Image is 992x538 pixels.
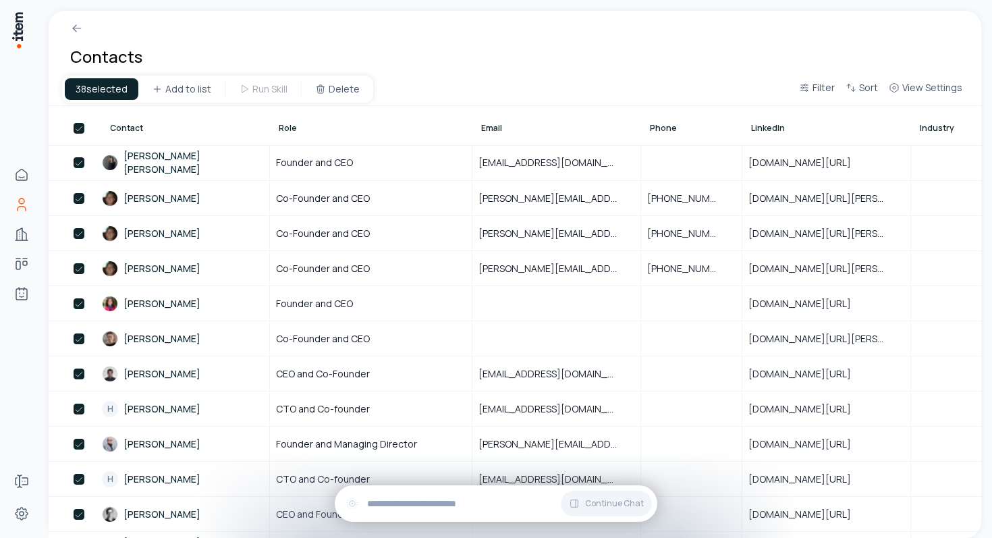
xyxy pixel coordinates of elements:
[8,161,35,188] a: Home
[478,262,634,275] span: [PERSON_NAME][EMAIL_ADDRESS][DOMAIN_NAME]
[11,11,24,49] img: Item Brain Logo
[102,287,269,320] a: [PERSON_NAME]
[276,402,370,416] span: CTO and Co-founder
[478,473,634,486] span: [EMAIL_ADDRESS][DOMAIN_NAME]
[276,473,370,486] span: CTO and Co-founder
[748,437,867,451] span: [DOMAIN_NAME][URL]
[270,106,472,145] th: Role
[276,227,370,240] span: Co-Founder and CEO
[102,155,118,171] img: Rachael Annabelle Yong
[102,225,118,242] img: Josh Marcus
[276,297,353,311] span: Founder and CEO
[748,297,867,311] span: [DOMAIN_NAME][URL]
[102,471,118,487] div: H
[478,156,634,169] span: [EMAIL_ADDRESS][DOMAIN_NAME]
[751,123,785,134] span: LinkedIn
[8,280,35,307] a: Agents
[102,296,118,312] img: Anastasia Totok
[102,462,269,495] a: H[PERSON_NAME]
[478,192,634,205] span: [PERSON_NAME][EMAIL_ADDRESS][DOMAIN_NAME]
[102,401,118,417] div: H
[883,80,968,104] button: View Settings
[102,366,118,382] img: Rizwan Qaiser
[561,491,652,516] button: Continue Chat
[141,78,222,100] button: Add to list
[8,250,35,277] a: deals
[276,367,370,381] span: CEO and Co-Founder
[8,500,35,527] a: Settings
[102,427,269,460] a: [PERSON_NAME]
[478,367,634,381] span: [EMAIL_ADDRESS][DOMAIN_NAME]
[647,192,736,205] span: [PHONE_NUMBER]
[335,485,657,522] div: Continue Chat
[279,123,297,134] span: Role
[102,182,269,215] a: [PERSON_NAME]
[748,473,867,486] span: [DOMAIN_NAME][URL]
[102,261,118,277] img: Josh Marcus
[748,192,904,205] span: [DOMAIN_NAME][URL][PERSON_NAME]
[478,402,634,416] span: [EMAIL_ADDRESS][DOMAIN_NAME]
[647,227,736,240] span: [PHONE_NUMBER]
[920,123,954,134] span: Industry
[102,506,118,522] img: William Fairbairn
[859,81,878,95] span: Sort
[65,78,138,100] div: 38 selected
[102,357,269,390] a: [PERSON_NAME]
[478,227,634,240] span: [PERSON_NAME][EMAIL_ADDRESS][DOMAIN_NAME]
[647,262,736,275] span: [PHONE_NUMBER]
[481,123,502,134] span: Email
[102,146,269,180] a: [PERSON_NAME] [PERSON_NAME]
[748,402,867,416] span: [DOMAIN_NAME][URL]
[742,106,911,145] th: LinkedIn
[472,106,641,145] th: Email
[102,252,269,285] a: [PERSON_NAME]
[102,322,269,355] a: [PERSON_NAME]
[276,332,370,346] span: Co-Founder and CEO
[8,191,35,218] a: Contacts
[748,227,904,240] span: [DOMAIN_NAME][URL][PERSON_NAME]
[812,81,835,95] span: Filter
[585,498,644,509] span: Continue Chat
[276,156,353,169] span: Founder and CEO
[276,262,370,275] span: Co-Founder and CEO
[902,81,962,95] span: View Settings
[276,192,370,205] span: Co-Founder and CEO
[478,437,634,451] span: [PERSON_NAME][EMAIL_ADDRESS][PERSON_NAME][DOMAIN_NAME]
[70,46,142,68] h1: Contacts
[102,217,269,250] a: [PERSON_NAME]
[641,106,742,145] th: Phone
[110,123,143,134] span: Contact
[102,436,118,452] img: Kevin Austin
[102,190,118,207] img: Josh Marcus
[8,468,35,495] a: Forms
[276,508,353,521] span: CEO and Founder
[276,437,417,451] span: Founder and Managing Director
[748,262,904,275] span: [DOMAIN_NAME][URL][PERSON_NAME]
[748,332,904,346] span: [DOMAIN_NAME][URL][PERSON_NAME]
[748,156,867,169] span: [DOMAIN_NAME][URL]
[748,367,867,381] span: [DOMAIN_NAME][URL]
[102,392,269,425] a: H[PERSON_NAME]
[304,78,370,100] button: Delete
[748,508,867,521] span: [DOMAIN_NAME][URL]
[8,221,35,248] a: Companies
[102,497,269,531] a: [PERSON_NAME]
[650,123,677,134] span: Phone
[840,80,883,104] button: Sort
[102,331,118,347] img: Julius Korfgen
[794,80,840,104] button: Filter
